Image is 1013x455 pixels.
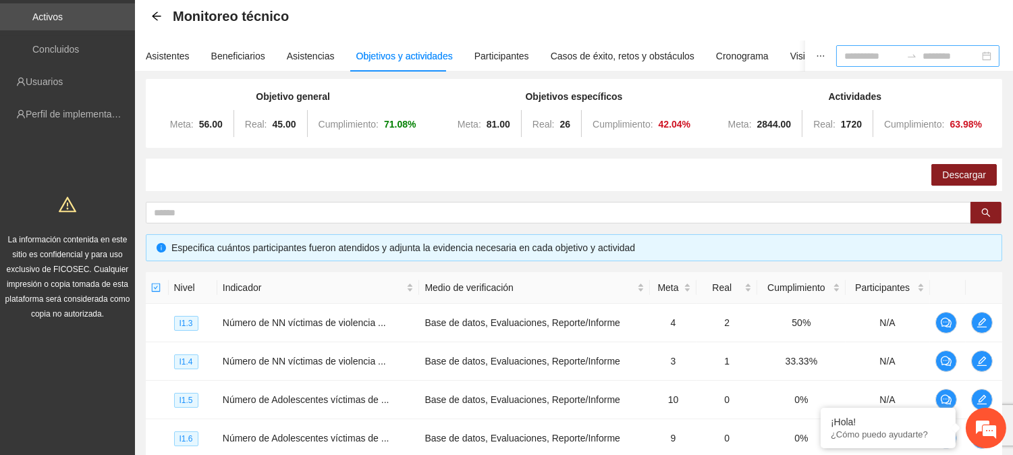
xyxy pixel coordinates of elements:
[211,49,265,63] div: Beneficiarios
[846,381,930,419] td: N/A
[831,417,946,427] div: ¡Hola!
[728,119,752,130] span: Meta:
[702,280,742,295] span: Real
[5,235,130,319] span: La información contenida en este sitio es confidencial y para uso exclusivo de FICOSEC. Cualquier...
[884,119,944,130] span: Cumplimiento:
[151,11,162,22] div: Back
[935,312,957,333] button: comment
[551,49,694,63] div: Casos de éxito, retos y obstáculos
[146,49,190,63] div: Asistentes
[26,76,63,87] a: Usuarios
[846,304,930,342] td: N/A
[174,393,198,408] span: I1.5
[78,150,186,286] span: Estamos en línea.
[174,316,198,331] span: I1.3
[950,119,983,130] strong: 63.98 %
[223,356,386,367] span: Número de NN víctimas de violencia ...
[560,119,571,130] strong: 26
[319,119,379,130] span: Cumplimiento:
[59,196,76,213] span: warning
[419,272,649,304] th: Medio de verificación
[223,280,404,295] span: Indicador
[972,356,992,367] span: edit
[971,389,993,410] button: edit
[757,381,845,419] td: 0%
[171,240,991,255] div: Especifica cuántos participantes fueron atendidos y adjunta la evidencia necesaria en cada objeti...
[223,394,389,405] span: Número de Adolescentes víctimas de ...
[199,119,223,130] strong: 56.00
[829,91,882,102] strong: Actividades
[26,109,131,119] a: Perfil de implementadora
[356,49,453,63] div: Objetivos y actividades
[716,49,769,63] div: Cronograma
[757,272,845,304] th: Cumplimiento
[593,119,653,130] span: Cumplimiento:
[419,381,649,419] td: Base de datos, Evaluaciones, Reporte/Informe
[384,119,416,130] strong: 71.08 %
[931,164,997,186] button: Descargar
[971,312,993,333] button: edit
[650,304,696,342] td: 4
[655,280,681,295] span: Meta
[425,280,634,295] span: Medio de verificación
[151,283,161,292] span: check-square
[790,49,916,63] div: Visita de campo y entregables
[841,119,862,130] strong: 1720
[935,350,957,372] button: comment
[972,317,992,328] span: edit
[217,272,420,304] th: Indicador
[971,350,993,372] button: edit
[696,304,757,342] td: 2
[223,317,386,328] span: Número de NN víctimas de violencia ...
[458,119,481,130] span: Meta:
[256,91,330,102] strong: Objetivo general
[273,119,296,130] strong: 45.00
[805,41,836,72] button: ellipsis
[287,49,335,63] div: Asistencias
[487,119,510,130] strong: 81.00
[816,51,825,61] span: ellipsis
[846,342,930,381] td: N/A
[813,119,836,130] span: Real:
[419,342,649,381] td: Base de datos, Evaluaciones, Reporte/Informe
[173,5,289,27] span: Monitoreo técnico
[526,91,623,102] strong: Objetivos específicos
[981,208,991,219] span: search
[831,429,946,439] p: ¿Cómo puedo ayudarte?
[650,381,696,419] td: 10
[696,272,757,304] th: Real
[157,243,166,252] span: info-circle
[757,342,845,381] td: 33.33%
[970,202,1002,223] button: search
[174,431,198,446] span: I1.6
[474,49,529,63] div: Participantes
[223,433,389,444] span: Número de Adolescentes víctimas de ...
[696,381,757,419] td: 0
[221,7,254,39] div: Minimizar ventana de chat en vivo
[757,304,845,342] td: 50%
[419,304,649,342] td: Base de datos, Evaluaciones, Reporte/Informe
[696,342,757,381] td: 1
[846,272,930,304] th: Participantes
[170,119,194,130] span: Meta:
[174,354,198,369] span: I1.4
[942,167,986,182] span: Descargar
[906,51,917,61] span: swap-right
[7,308,257,355] textarea: Escriba su mensaje y pulse “Intro”
[245,119,267,130] span: Real:
[70,69,227,86] div: Chatee con nosotros ahora
[151,11,162,22] span: arrow-left
[32,11,63,22] a: Activos
[650,272,696,304] th: Meta
[650,342,696,381] td: 3
[935,389,957,410] button: comment
[532,119,555,130] span: Real:
[757,119,792,130] strong: 2844.00
[906,51,917,61] span: to
[972,394,992,405] span: edit
[32,44,79,55] a: Concluidos
[169,272,217,304] th: Nivel
[659,119,691,130] strong: 42.04 %
[851,280,914,295] span: Participantes
[763,280,829,295] span: Cumplimiento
